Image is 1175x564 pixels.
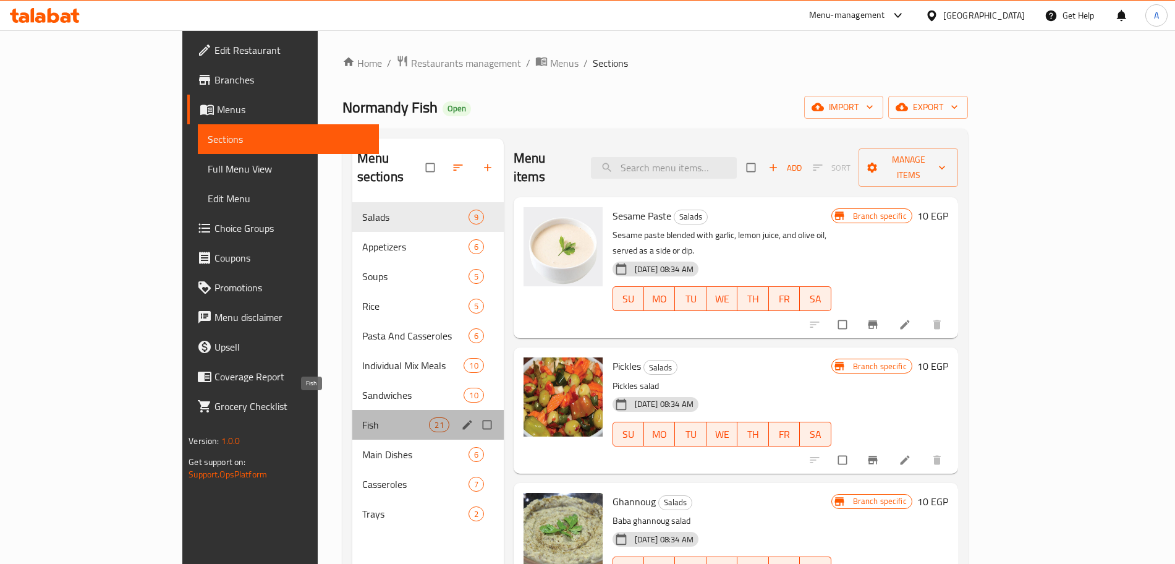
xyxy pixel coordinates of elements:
button: FR [769,286,800,311]
a: Support.OpsPlatform [189,466,267,482]
span: FR [774,425,795,443]
span: Normandy Fish [342,93,438,121]
div: Rice5 [352,291,504,321]
div: items [464,358,483,373]
span: Branch specific [848,495,912,507]
a: Menu disclaimer [187,302,378,332]
span: Rice [362,299,469,314]
span: TH [742,290,763,308]
span: Menu disclaimer [214,310,368,325]
a: Edit menu item [899,454,914,466]
button: WE [706,422,737,446]
a: Restaurants management [396,55,521,71]
button: FR [769,422,800,446]
span: 5 [469,301,483,312]
button: export [888,96,968,119]
span: 5 [469,271,483,283]
span: Sections [593,56,628,70]
input: search [591,157,737,179]
div: Sandwiches10 [352,380,504,410]
span: Select all sections [418,156,444,179]
span: Salads [674,210,707,224]
span: WE [711,290,732,308]
div: items [469,269,484,284]
span: FR [774,290,795,308]
p: Pickles salad [613,378,831,394]
span: Menus [217,102,368,117]
span: Pickles [613,357,641,375]
div: Open [443,101,471,116]
span: Trays [362,506,469,521]
span: 2 [469,508,483,520]
div: items [429,417,449,432]
span: Coupons [214,250,368,265]
button: SU [613,286,644,311]
nav: Menu sections [352,197,504,534]
p: Sesame paste blended with garlic, lemon juice, and olive oil, served as a side or dip. [613,228,831,258]
span: Casseroles [362,477,469,492]
div: Fish21edit [352,410,504,440]
div: Soups5 [352,262,504,291]
span: [DATE] 08:34 AM [630,534,698,545]
span: Edit Restaurant [214,43,368,58]
div: Main Dishes6 [352,440,504,469]
button: SA [800,286,831,311]
span: Open [443,103,471,114]
a: Edit menu item [899,318,914,331]
button: MO [644,286,675,311]
div: Individual Mix Meals10 [352,351,504,380]
li: / [583,56,588,70]
div: items [469,477,484,492]
span: Promotions [214,280,368,295]
a: Branches [187,65,378,95]
div: Salads [674,210,708,224]
li: / [387,56,391,70]
div: Pasta And Casseroles6 [352,321,504,351]
span: Salads [644,361,677,375]
span: Branch specific [848,361,912,372]
a: Menus [187,95,378,124]
span: Branch specific [848,210,912,222]
img: Pickles [524,357,603,437]
span: Fish [362,417,430,432]
span: Ghannoug [613,492,656,511]
a: Edit Menu [198,184,378,213]
a: Coverage Report [187,362,378,391]
span: Soups [362,269,469,284]
div: Salads9 [352,202,504,232]
a: Coupons [187,243,378,273]
div: items [469,447,484,462]
div: items [469,506,484,521]
span: [DATE] 08:34 AM [630,398,698,410]
span: Get support on: [189,454,245,470]
span: Grocery Checklist [214,399,368,414]
span: Appetizers [362,239,469,254]
a: Promotions [187,273,378,302]
span: 6 [469,449,483,461]
span: 9 [469,211,483,223]
span: Choice Groups [214,221,368,236]
button: Add [765,158,805,177]
span: import [814,100,873,115]
span: 6 [469,330,483,342]
div: items [469,210,484,224]
button: delete [923,311,953,338]
a: Sections [198,124,378,154]
span: Select section [739,156,765,179]
a: Full Menu View [198,154,378,184]
span: 10 [464,360,483,372]
span: Manage items [868,152,948,183]
span: Upsell [214,340,368,354]
a: Choice Groups [187,213,378,243]
span: TU [680,290,701,308]
div: [GEOGRAPHIC_DATA] [943,9,1025,22]
span: Main Dishes [362,447,469,462]
span: Select to update [831,448,857,472]
span: Individual Mix Meals [362,358,464,373]
span: Salads [362,210,469,224]
button: Branch-specific-item [859,446,889,474]
span: Menus [550,56,579,70]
